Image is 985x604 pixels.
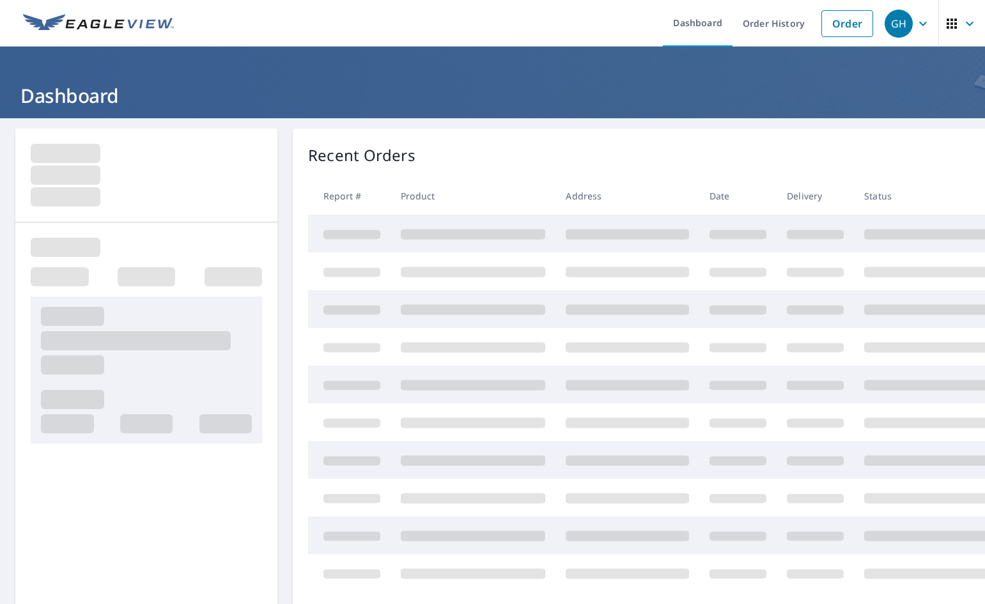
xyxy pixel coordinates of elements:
[821,10,873,37] a: Order
[391,177,555,215] th: Product
[885,10,913,38] div: GH
[15,82,970,109] h1: Dashboard
[699,177,777,215] th: Date
[23,14,174,33] img: EV Logo
[555,177,699,215] th: Address
[777,177,854,215] th: Delivery
[308,177,391,215] th: Report #
[308,144,415,167] p: Recent Orders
